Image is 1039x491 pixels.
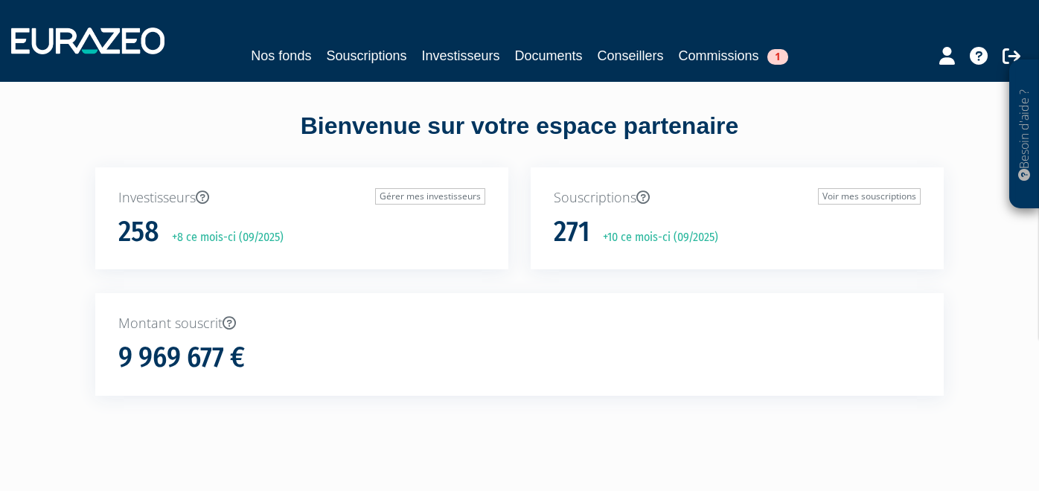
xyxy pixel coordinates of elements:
a: Documents [515,45,583,66]
a: Investisseurs [421,45,499,66]
p: +10 ce mois-ci (09/2025) [592,229,718,246]
a: Voir mes souscriptions [818,188,921,205]
h1: 258 [118,216,159,248]
a: Nos fonds [251,45,311,66]
p: +8 ce mois-ci (09/2025) [162,229,284,246]
a: Gérer mes investisseurs [375,188,485,205]
a: Souscriptions [326,45,406,66]
p: Investisseurs [118,188,485,208]
p: Souscriptions [554,188,921,208]
p: Montant souscrit [118,314,921,333]
a: Commissions1 [679,45,788,66]
div: Bienvenue sur votre espace partenaire [84,109,955,167]
p: Besoin d'aide ? [1016,68,1033,202]
h1: 271 [554,216,590,248]
img: 1732889491-logotype_eurazeo_blanc_rvb.png [11,28,164,54]
h1: 9 969 677 € [118,342,245,373]
a: Conseillers [598,45,664,66]
span: 1 [767,49,788,65]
